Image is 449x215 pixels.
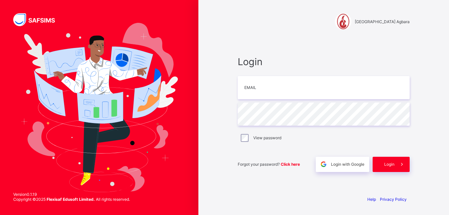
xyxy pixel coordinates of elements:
img: Hero Image [20,23,178,192]
a: Help [367,197,376,202]
a: Click here [281,162,300,167]
label: View password [253,135,281,140]
span: Forgot your password? [238,162,300,167]
span: [GEOGRAPHIC_DATA] Agbara [355,19,410,24]
span: Login [238,56,410,67]
img: SAFSIMS Logo [13,13,63,26]
span: Login [384,162,394,167]
span: Copyright © 2025 All rights reserved. [13,197,130,202]
img: google.396cfc9801f0270233282035f929180a.svg [320,160,327,168]
span: Version 0.1.19 [13,192,130,197]
strong: Flexisaf Edusoft Limited. [47,197,95,202]
span: Login with Google [331,162,364,167]
a: Privacy Policy [380,197,407,202]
